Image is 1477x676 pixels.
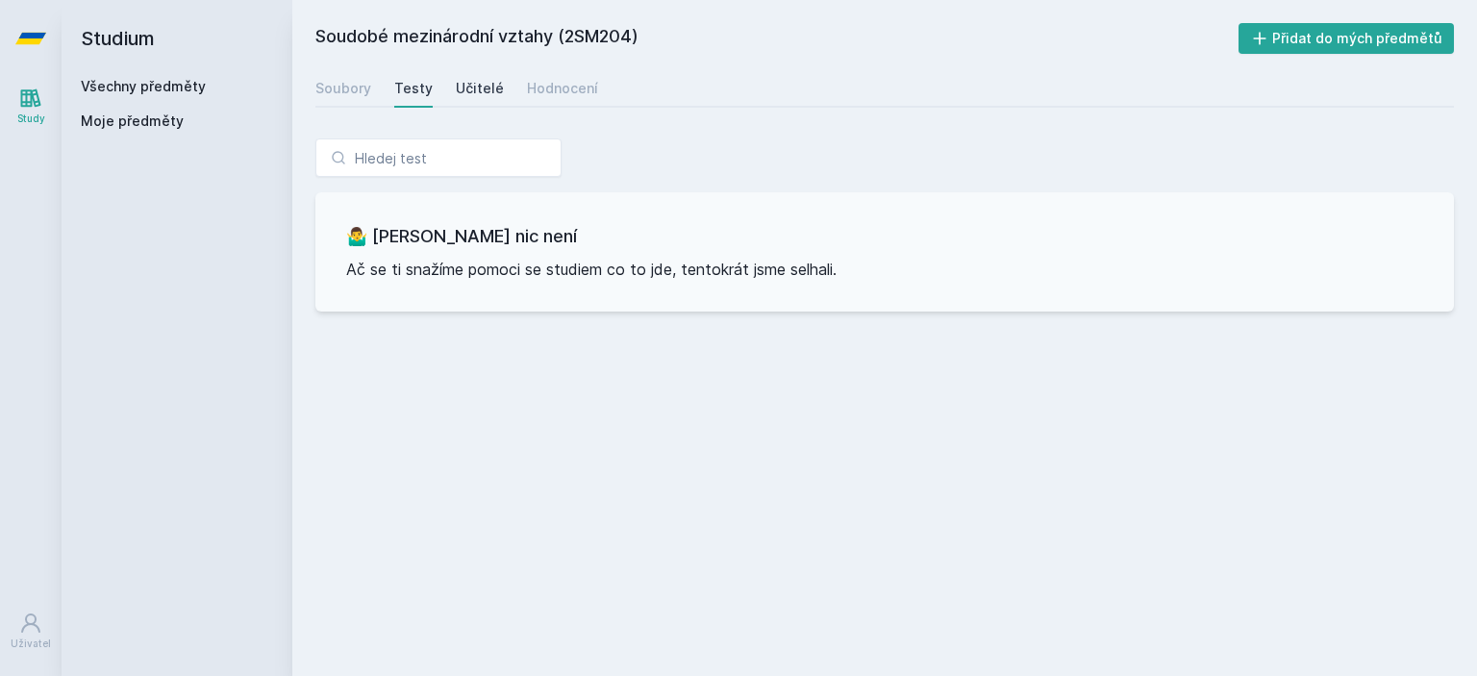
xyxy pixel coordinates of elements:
div: Učitelé [456,79,504,98]
a: Učitelé [456,69,504,108]
a: Hodnocení [527,69,598,108]
h2: Soudobé mezinárodní vztahy (2SM204) [315,23,1239,54]
button: Přidat do mých předmětů [1239,23,1455,54]
a: Soubory [315,69,371,108]
div: Soubory [315,79,371,98]
p: Ač se ti snažíme pomoci se studiem co to jde, tentokrát jsme selhali. [346,258,1423,281]
a: Všechny předměty [81,78,206,94]
a: Study [4,77,58,136]
input: Hledej test [315,138,562,177]
div: Uživatel [11,637,51,651]
div: Testy [394,79,433,98]
a: Testy [394,69,433,108]
h3: 🤷‍♂️ [PERSON_NAME] nic není [346,223,1423,250]
span: Moje předměty [81,112,184,131]
a: Uživatel [4,602,58,661]
div: Study [17,112,45,126]
div: Hodnocení [527,79,598,98]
